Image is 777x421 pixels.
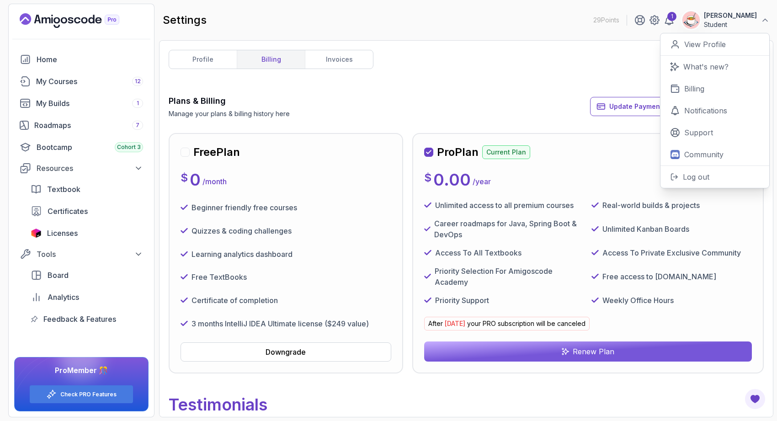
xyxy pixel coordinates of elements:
[135,78,141,85] span: 12
[435,266,584,288] p: Priority Selection For Amigoscode Academy
[684,149,724,160] p: Community
[266,346,306,357] div: Downgrade
[744,388,766,410] button: Open Feedback Button
[192,295,278,306] p: Certificate of completion
[305,50,373,69] a: invoices
[14,160,149,176] button: Resources
[190,171,201,189] p: 0
[43,314,116,325] span: Feedback & Features
[117,144,141,151] span: Cohort 3
[169,95,290,107] h3: Plans & Billing
[590,97,692,116] button: Update Payment Details
[202,176,227,187] p: / month
[660,100,769,122] a: Notifications
[102,54,151,60] div: Keywords by Traffic
[192,225,292,236] p: Quizzes & coding challenges
[27,53,34,60] img: tab_domain_overview_orange.svg
[660,33,769,56] a: View Profile
[193,145,240,160] h2: Free Plan
[445,320,465,327] span: [DATE]
[435,295,489,306] p: Priority Support
[14,94,149,112] a: builds
[15,15,22,22] img: logo_orange.svg
[137,100,139,107] span: 1
[683,171,709,182] p: Log out
[684,127,713,138] p: Support
[169,109,290,118] p: Manage your plans & billing history here
[60,391,117,398] a: Check PRO Features
[24,24,101,31] div: Domain: [DOMAIN_NAME]
[602,247,741,258] p: Access To Private Exclusive Community
[683,61,729,72] p: What's new?
[660,78,769,100] a: Billing
[25,288,149,306] a: analytics
[25,180,149,198] a: textbook
[192,318,369,329] p: 3 months IntelliJ IDEA Ultimate license ($249 value)
[48,292,79,303] span: Analytics
[602,295,674,306] p: Weekly Office Hours
[660,56,769,78] a: What's new?
[36,76,143,87] div: My Courses
[660,165,769,188] button: Log out
[660,122,769,144] a: Support
[602,224,689,234] p: Unlimited Kanban Boards
[667,12,676,21] div: 1
[25,310,149,328] a: feedback
[26,15,45,22] div: v 4.0.25
[29,385,133,404] button: Check PRO Features
[704,11,757,20] p: [PERSON_NAME]
[593,16,619,25] p: 29 Points
[136,122,139,129] span: 7
[684,39,726,50] p: View Profile
[15,24,22,31] img: website_grey.svg
[47,228,78,239] span: Licenses
[434,218,585,240] p: Career roadmaps for Java, Spring Boot & DevOps
[34,120,143,131] div: Roadmaps
[25,224,149,242] a: licenses
[684,83,704,94] p: Billing
[169,50,237,69] a: profile
[14,138,149,156] a: bootcamp
[31,229,42,238] img: jetbrains icon
[37,54,82,60] div: Domain Overview
[435,200,574,211] p: Unlimited access to all premium courses
[169,388,764,421] p: Testimonials
[602,271,716,282] p: Free access to [DOMAIN_NAME]
[37,163,143,174] div: Resources
[424,171,431,185] p: $
[14,246,149,262] button: Tools
[36,98,143,109] div: My Builds
[573,346,614,357] p: Renew Plan
[92,53,100,60] img: tab_keywords_by_traffic_grey.svg
[473,176,491,187] p: / year
[25,202,149,220] a: certificates
[25,266,149,284] a: board
[435,247,522,258] p: Access To All Textbooks
[682,11,770,29] button: user profile image[PERSON_NAME]Student
[181,342,391,362] button: Downgrade
[482,145,530,159] p: Current Plan
[237,50,305,69] a: billing
[47,184,80,195] span: Textbook
[684,105,727,116] p: Notifications
[163,13,207,27] h2: settings
[424,341,752,362] button: Renew Plan
[20,13,140,28] a: Landing page
[437,145,479,160] h2: Pro Plan
[48,270,69,281] span: Board
[192,249,293,260] p: Learning analytics dashboard
[37,142,143,153] div: Bootcamp
[192,202,297,213] p: Beginner friendly free courses
[14,116,149,134] a: roadmaps
[37,249,143,260] div: Tools
[14,72,149,91] a: courses
[37,54,143,65] div: Home
[664,15,675,26] a: 1
[660,144,769,165] a: Community
[192,272,247,282] p: Free TextBooks
[704,20,757,29] p: Student
[682,11,700,29] img: user profile image
[602,200,700,211] p: Real-world builds & projects
[424,317,590,330] p: After your PRO subscription will be canceled
[181,171,188,185] p: $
